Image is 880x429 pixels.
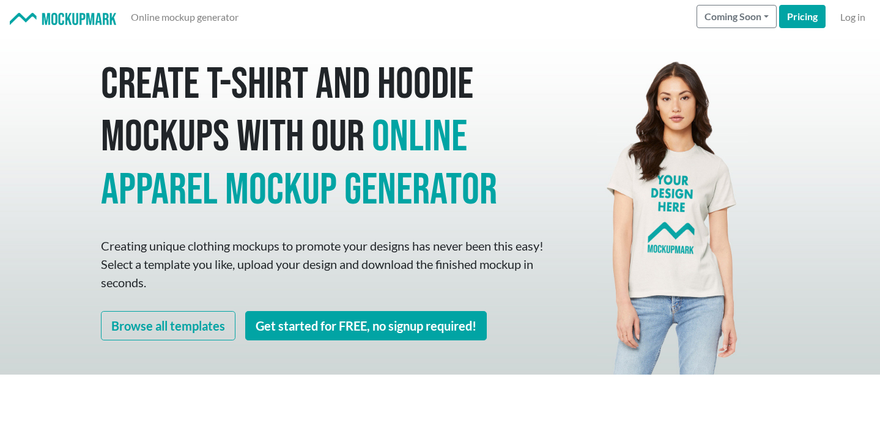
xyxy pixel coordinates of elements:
h1: Create T-shirt and hoodie mockups with our [101,59,547,217]
img: Mockup Mark [10,13,116,26]
a: Log in [835,5,870,29]
span: online apparel mockup generator [101,111,497,216]
a: Pricing [779,5,826,28]
a: Online mockup generator [126,5,243,29]
p: Creating unique clothing mockups to promote your designs has never been this easy! Select a templ... [101,237,547,291]
button: Coming Soon [697,5,777,28]
img: Mockup Mark hero - your design here [597,34,749,375]
a: Get started for FREE, no signup required! [245,311,487,340]
a: Browse all templates [101,311,235,340]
